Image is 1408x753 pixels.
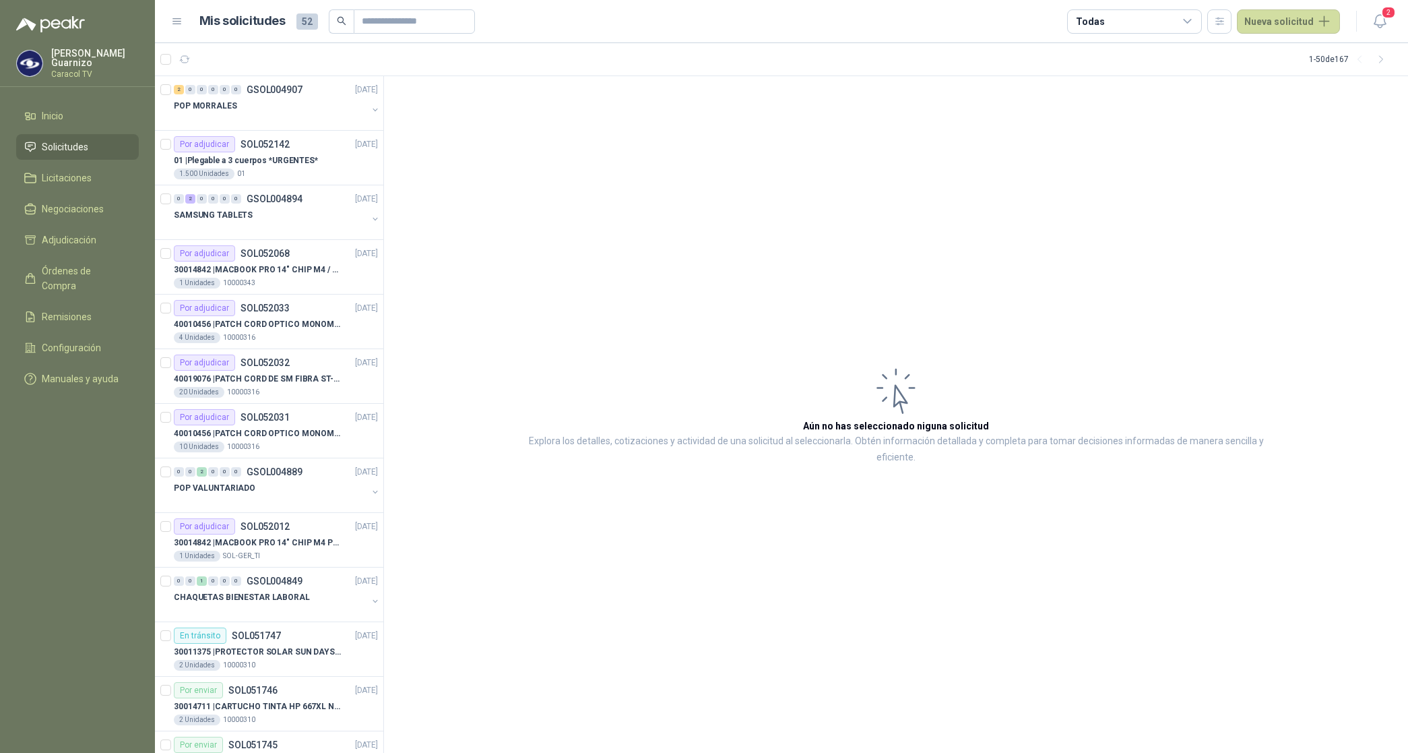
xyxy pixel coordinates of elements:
div: 0 [208,194,218,204]
div: 0 [231,194,241,204]
div: 2 Unidades [174,715,220,725]
span: Remisiones [42,309,92,324]
p: 40010456 | PATCH CORD OPTICO MONOMODO 100MTS [174,318,342,331]
h3: Aún no has seleccionado niguna solicitud [803,419,989,433]
div: 0 [185,85,195,94]
span: search [337,16,346,26]
span: 52 [296,13,318,30]
a: En tránsitoSOL051747[DATE] 30011375 |PROTECTOR SOLAR SUN DAYS LOCION FPS 50 CAJA X 24 UN2 Unidade... [155,622,383,677]
div: 0 [220,194,230,204]
p: 01 | Plegable a 3 cuerpos *URGENTES* [174,154,318,167]
div: 0 [220,576,230,586]
div: 0 [185,467,195,477]
p: POP VALUNTARIADO [174,482,255,495]
p: SAMSUNG TABLETS [174,209,253,222]
p: 10000310 [223,660,255,671]
span: Negociaciones [42,202,104,216]
a: Por enviarSOL051746[DATE] 30014711 |CARTUCHO TINTA HP 667XL NEGRO2 Unidades10000310 [155,677,383,731]
div: Por adjudicar [174,518,235,535]
p: [DATE] [355,466,378,479]
div: 0 [220,467,230,477]
div: 1 Unidades [174,551,220,562]
div: 0 [220,85,230,94]
div: 0 [231,467,241,477]
a: Por adjudicarSOL052068[DATE] 30014842 |MACBOOK PRO 14" CHIP M4 / SSD 1TB - 24 GB RAM1 Unidades100... [155,240,383,295]
div: 4 Unidades [174,332,220,343]
p: [DATE] [355,357,378,369]
span: Inicio [42,109,63,123]
a: Por adjudicarSOL052142[DATE] 01 |Plegable a 3 cuerpos *URGENTES*1.500 Unidades01 [155,131,383,185]
a: Remisiones [16,304,139,330]
p: 30014711 | CARTUCHO TINTA HP 667XL NEGRO [174,700,342,713]
p: GSOL004849 [247,576,302,586]
h1: Mis solicitudes [199,11,286,31]
div: 0 [208,576,218,586]
p: [DATE] [355,193,378,206]
a: Licitaciones [16,165,139,191]
div: 0 [174,467,184,477]
p: [DATE] [355,84,378,96]
p: SOL052142 [241,140,290,149]
p: GSOL004894 [247,194,302,204]
p: [DATE] [355,684,378,697]
button: Nueva solicitud [1237,9,1340,34]
div: Por enviar [174,737,223,753]
p: 10000310 [223,715,255,725]
p: 10000316 [223,332,255,343]
a: Por adjudicarSOL052033[DATE] 40010456 |PATCH CORD OPTICO MONOMODO 100MTS4 Unidades10000316 [155,295,383,349]
a: Adjudicación [16,227,139,253]
a: 2 0 0 0 0 0 GSOL004907[DATE] POP MORRALES [174,82,381,125]
img: Logo peakr [16,16,85,32]
div: 0 [174,194,184,204]
a: Inicio [16,103,139,129]
a: 0 0 2 0 0 0 GSOL004889[DATE] POP VALUNTARIADO [174,464,381,507]
div: Por adjudicar [174,300,235,316]
p: SOL052033 [241,303,290,313]
div: 0 [174,576,184,586]
img: Company Logo [17,51,42,76]
p: [DATE] [355,411,378,424]
div: 2 [185,194,195,204]
div: 2 [174,85,184,94]
p: [DATE] [355,630,378,642]
div: 20 Unidades [174,387,224,398]
p: SOL-GER_TI [223,551,260,562]
p: 30014842 | MACBOOK PRO 14" CHIP M4 PRO 16 GB RAM 1TB [174,537,342,549]
div: 0 [231,576,241,586]
a: Solicitudes [16,134,139,160]
div: Por adjudicar [174,245,235,262]
div: 0 [185,576,195,586]
div: 1 - 50 de 167 [1309,49,1392,70]
span: Configuración [42,340,101,355]
p: SOL051745 [228,740,278,750]
span: Adjudicación [42,233,96,247]
p: 01 [237,169,245,179]
a: Órdenes de Compra [16,258,139,299]
div: 0 [231,85,241,94]
span: Manuales y ayuda [42,371,119,386]
p: [PERSON_NAME] Guarnizo [51,49,139,67]
div: 0 [208,85,218,94]
span: 2 [1381,6,1396,19]
a: Configuración [16,335,139,361]
div: 1.500 Unidades [174,169,234,179]
p: 10000343 [223,278,255,289]
a: Negociaciones [16,196,139,222]
p: SOL052012 [241,522,290,531]
button: 2 [1368,9,1392,34]
a: Por adjudicarSOL052032[DATE] 40019076 |PATCH CORD DE SM FIBRA ST-ST 1 MTS20 Unidades10000316 [155,349,383,404]
p: [DATE] [355,520,378,533]
p: SOL052068 [241,249,290,258]
p: SOL051747 [232,631,281,640]
p: Caracol TV [51,70,139,78]
div: 0 [208,467,218,477]
div: 2 [197,467,207,477]
p: 30014842 | MACBOOK PRO 14" CHIP M4 / SSD 1TB - 24 GB RAM [174,264,342,276]
a: 0 0 1 0 0 0 GSOL004849[DATE] CHAQUETAS BIENESTAR LABORAL [174,573,381,616]
div: 2 Unidades [174,660,220,671]
div: Por adjudicar [174,409,235,425]
p: GSOL004889 [247,467,302,477]
p: [DATE] [355,739,378,752]
p: [DATE] [355,302,378,315]
p: SOL052032 [241,358,290,367]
